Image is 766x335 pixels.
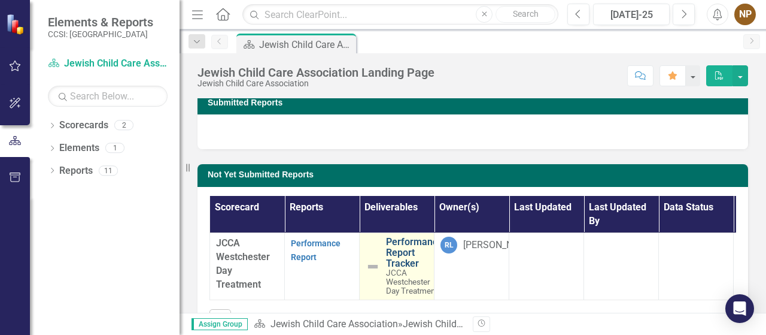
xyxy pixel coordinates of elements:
small: CCSI: [GEOGRAPHIC_DATA] [48,29,153,39]
div: [DATE]-25 [597,8,665,22]
div: Jewish Child Care Association Landing Page [197,66,434,79]
div: 11 [99,165,118,176]
span: Elements & Reports [48,15,153,29]
a: Elements [59,141,99,155]
span: JCCA Westchester Day Treatment [386,268,438,295]
a: Jewish Child Care Association [270,318,398,330]
a: Reports [59,164,93,178]
span: JCCA Westchester Day Treatment [216,237,270,290]
div: Jewish Child Care Association Landing Page [403,318,591,330]
button: NP [734,4,756,25]
input: Search ClearPoint... [242,4,558,25]
div: Jewish Child Care Association Landing Page [259,37,353,52]
a: Jewish Child Care Association [48,57,168,71]
a: Performance Report [291,239,341,262]
button: [DATE]-25 [593,4,670,25]
td: Double-Click to Edit Right Click for Context Menu [360,233,434,300]
div: » [254,318,464,331]
a: Performance Report Tracker [386,237,443,268]
img: Not Defined [366,259,380,274]
td: Double-Click to Edit [659,233,734,300]
button: Search [496,6,555,23]
div: 1 [105,143,124,153]
span: Assign Group [191,318,248,330]
h3: Not Yet Submitted Reports [208,170,742,179]
div: Jewish Child Care Association [197,79,434,88]
input: Search Below... [48,86,168,107]
div: RL [440,237,457,253]
a: Scorecards [59,119,108,132]
span: Search [513,9,539,19]
div: [PERSON_NAME] [463,239,535,252]
img: ClearPoint Strategy [6,14,27,35]
div: Open Intercom Messenger [725,294,754,323]
div: 2 [114,120,133,131]
h3: Submitted Reports [208,98,742,107]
